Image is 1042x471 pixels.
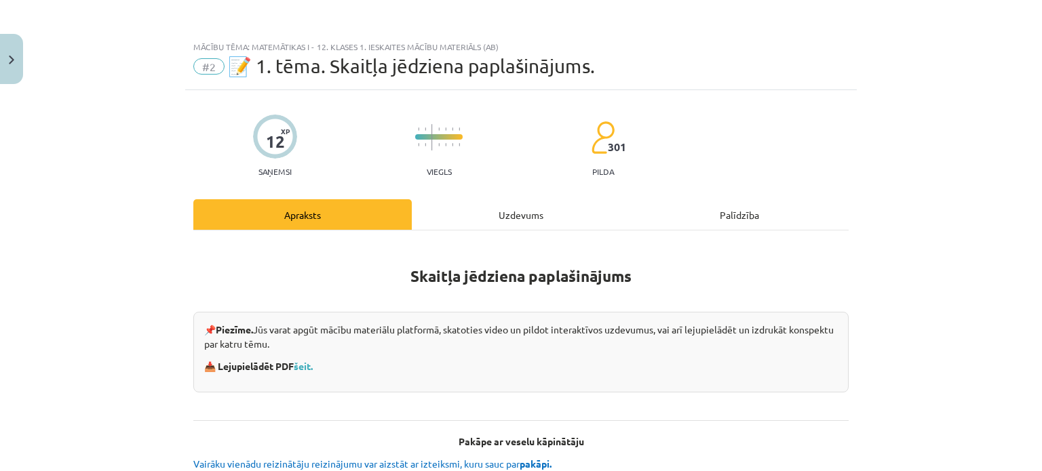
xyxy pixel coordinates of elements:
img: icon-short-line-57e1e144782c952c97e751825c79c345078a6d821885a25fce030b3d8c18986b.svg [459,127,460,131]
div: Uzdevums [412,199,630,230]
strong: Piezīme. [216,323,253,335]
img: icon-close-lesson-0947bae3869378f0d4975bcd49f059093ad1ed9edebbc8119c70593378902aed.svg [9,56,14,64]
img: icon-short-line-57e1e144782c952c97e751825c79c345078a6d821885a25fce030b3d8c18986b.svg [438,127,440,131]
img: icon-short-line-57e1e144782c952c97e751825c79c345078a6d821885a25fce030b3d8c18986b.svg [425,143,426,146]
img: icon-short-line-57e1e144782c952c97e751825c79c345078a6d821885a25fce030b3d8c18986b.svg [452,143,453,146]
div: Mācību tēma: Matemātikas i - 12. klases 1. ieskaites mācību materiāls (ab) [193,42,849,52]
img: icon-long-line-d9ea69661e0d244f92f715978eff75569469978d946b2353a9bb055b3ed8787d.svg [431,124,433,150]
a: šeit. [294,360,313,372]
span: Vairāku vienādu reizinātāju reizinājumu var aizstāt ar izteiksmi, kuru sauc par [193,457,554,470]
img: icon-short-line-57e1e144782c952c97e751825c79c345078a6d821885a25fce030b3d8c18986b.svg [418,143,419,146]
img: icon-short-line-57e1e144782c952c97e751825c79c345078a6d821885a25fce030b3d8c18986b.svg [452,127,453,131]
span: 301 [608,141,626,153]
p: 📌 Jūs varat apgūt mācību materiālu platformā, skatoties video un pildot interaktīvos uzdevumus, v... [204,323,838,351]
b: Pakāpe ar veselu kāpinātāju [459,435,584,447]
p: pilda [592,167,614,176]
div: Palīdzība [630,199,849,230]
img: icon-short-line-57e1e144782c952c97e751825c79c345078a6d821885a25fce030b3d8c18986b.svg [459,143,460,146]
b: pakāpi. [520,457,552,470]
div: Apraksts [193,199,412,230]
p: Saņemsi [253,167,297,176]
span: #2 [193,58,225,75]
img: icon-short-line-57e1e144782c952c97e751825c79c345078a6d821885a25fce030b3d8c18986b.svg [445,143,446,146]
img: icon-short-line-57e1e144782c952c97e751825c79c345078a6d821885a25fce030b3d8c18986b.svg [418,127,419,131]
img: icon-short-line-57e1e144782c952c97e751825c79c345078a6d821885a25fce030b3d8c18986b.svg [438,143,440,146]
img: icon-short-line-57e1e144782c952c97e751825c79c345078a6d821885a25fce030b3d8c18986b.svg [425,127,426,131]
strong: 📥 Lejupielādēt PDF [204,360,315,372]
img: students-c634bb4e5e11cddfef0936a35e636f08e4e9abd3cc4e673bd6f9a4125e45ecb1.svg [591,121,615,155]
img: icon-short-line-57e1e144782c952c97e751825c79c345078a6d821885a25fce030b3d8c18986b.svg [445,127,446,131]
div: 12 [266,132,285,151]
p: Viegls [427,167,452,176]
span: 📝 1. tēma. Skaitļa jēdziena paplašinājums. [228,55,595,77]
span: XP [281,127,290,135]
strong: Skaitļa jēdziena paplašinājums [410,266,632,286]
